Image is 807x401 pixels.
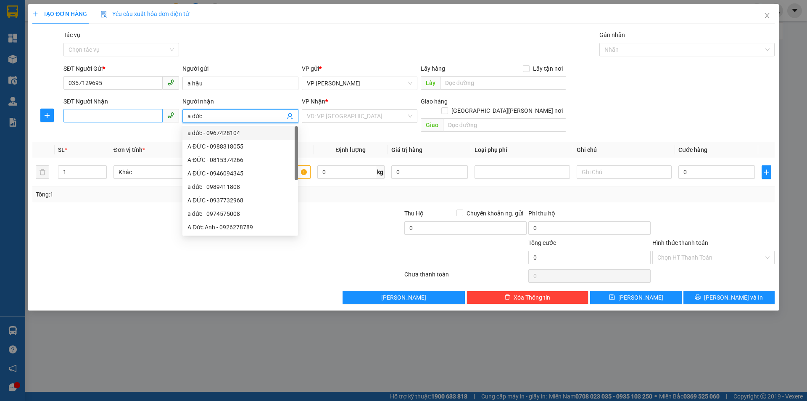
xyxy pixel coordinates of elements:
[421,118,443,132] span: Giao
[287,113,293,120] span: user-add
[182,180,298,194] div: a đức - 0989411808
[467,291,589,304] button: deleteXóa Thông tin
[32,11,38,17] span: plus
[182,126,298,140] div: a đức - 0967428104
[618,293,663,302] span: [PERSON_NAME]
[58,146,65,153] span: SL
[443,118,566,132] input: Dọc đường
[530,64,566,73] span: Lấy tận nơi
[440,76,566,90] input: Dọc đường
[182,220,298,234] div: A Đức Anh - 0926278789
[100,11,107,18] img: icon
[113,146,145,153] span: Đơn vị tính
[391,165,468,179] input: 0
[182,167,298,180] div: A ĐỨC - 0946094345
[609,294,615,301] span: save
[514,293,550,302] span: Xóa Thông tin
[403,270,527,284] div: Chưa thanh toán
[187,209,293,218] div: a đức - 0974575008
[678,146,707,153] span: Cước hàng
[764,12,770,19] span: close
[182,97,298,106] div: Người nhận
[381,293,426,302] span: [PERSON_NAME]
[504,294,510,301] span: delete
[167,112,174,119] span: phone
[36,165,49,179] button: delete
[577,165,672,179] input: Ghi Chú
[683,291,775,304] button: printer[PERSON_NAME] và In
[36,190,311,199] div: Tổng: 1
[590,291,681,304] button: save[PERSON_NAME]
[471,142,573,158] th: Loại phụ phí
[762,165,771,179] button: plus
[421,65,445,72] span: Lấy hàng
[302,98,325,105] span: VP Nhận
[302,64,417,73] div: VP gửi
[167,79,174,86] span: phone
[404,210,424,217] span: Thu Hộ
[40,109,54,122] button: plus
[704,293,763,302] span: [PERSON_NAME] và In
[391,146,422,153] span: Giá trị hàng
[528,239,556,246] span: Tổng cước
[63,64,179,73] div: SĐT Người Gửi
[63,97,179,106] div: SĐT Người Nhận
[187,128,293,138] div: a đức - 0967428104
[448,106,566,115] span: [GEOGRAPHIC_DATA][PERSON_NAME] nơi
[63,32,80,38] label: Tác vụ
[119,166,203,178] span: Khác
[376,165,385,179] span: kg
[187,223,293,232] div: A Đức Anh - 0926278789
[336,146,366,153] span: Định lượng
[32,11,87,17] span: TẠO ĐƠN HÀNG
[182,153,298,167] div: A ĐỨC - 0815374266
[187,155,293,165] div: A ĐỨC - 0815374266
[528,209,651,221] div: Phí thu hộ
[100,11,189,17] span: Yêu cầu xuất hóa đơn điện tử
[421,98,448,105] span: Giao hàng
[695,294,701,301] span: printer
[187,196,293,205] div: A ĐỨC - 0937732968
[182,207,298,220] div: a đức - 0974575008
[421,76,440,90] span: Lấy
[187,182,293,191] div: a đức - 0989411808
[182,140,298,153] div: A ĐỨC - 0988318055
[755,4,779,28] button: Close
[187,169,293,178] div: A ĐỨC - 0946094345
[182,64,298,73] div: Người gửi
[343,291,465,304] button: [PERSON_NAME]
[599,32,625,38] label: Gán nhãn
[652,239,708,246] label: Hình thức thanh toán
[463,209,527,218] span: Chuyển khoản ng. gửi
[182,194,298,207] div: A ĐỨC - 0937732968
[41,112,53,119] span: plus
[307,77,412,90] span: VP Cương Gián
[573,142,675,158] th: Ghi chú
[762,169,770,175] span: plus
[187,142,293,151] div: A ĐỨC - 0988318055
